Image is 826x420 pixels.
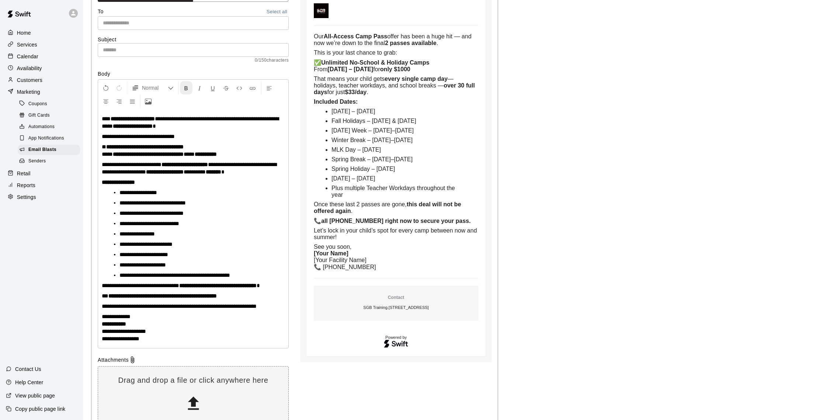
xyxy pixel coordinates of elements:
[385,76,448,82] strong: every single camp day
[332,185,457,198] span: Plus multiple Teacher Workdays throughout the year
[363,295,428,301] p: Contact
[314,76,385,82] span: That means your child gets
[314,244,351,250] span: See you soon,
[6,27,77,38] a: Home
[100,81,112,94] button: Undo
[6,168,77,179] a: Retail
[314,250,348,257] strong: [Your Name]
[6,63,77,74] a: Availability
[314,218,321,224] span: 📞
[314,227,479,240] span: Let’s lock in your child’s spot for every camp between now and summer!
[100,94,112,108] button: Center Align
[18,156,80,166] div: Senders
[6,86,77,97] a: Marketing
[17,53,38,60] p: Calendar
[314,33,324,39] span: Our
[314,257,367,263] span: [Your Facility Name]
[332,147,381,153] span: MLK Day – [DATE]
[28,146,56,154] span: Email Blasts
[321,59,429,66] strong: Unlimited No-School & Holiday Camps
[327,66,373,72] strong: [DATE] – [DATE]
[142,84,168,92] span: Normal
[314,59,321,66] span: ✅
[246,81,259,94] button: Insert Link
[314,201,407,207] span: Once these last 2 passes are gone,
[380,66,410,72] strong: only $1000
[17,41,37,48] p: Services
[142,94,155,108] button: Upload Image
[18,99,80,109] div: Coupons
[18,122,80,132] div: Automations
[383,339,409,349] img: Swift logo
[314,82,476,95] strong: over 30 full days
[314,49,397,56] span: This is your last chance to grab:
[6,75,77,86] div: Customers
[17,88,40,96] p: Marketing
[220,81,232,94] button: Format Strikethrough
[263,81,275,94] button: Left Align
[28,123,55,131] span: Automations
[15,405,65,413] p: Copy public page link
[206,81,219,94] button: Format Underline
[327,89,345,95] span: for just
[321,218,471,224] strong: all [PHONE_NUMBER] right now to secure your pass.
[180,81,192,94] button: Format Bold
[98,57,289,64] span: 0 / 150 characters
[332,137,413,143] span: Winter Break – [DATE]–[DATE]
[18,145,80,155] div: Email Blasts
[18,144,83,156] a: Email Blasts
[345,89,367,95] strong: $33/day
[314,99,358,105] strong: Included Dates:
[28,158,46,165] span: Senders
[129,81,177,94] button: Formatting Options
[314,3,329,18] img: SGB Training
[6,192,77,203] a: Settings
[6,180,77,191] a: Reports
[18,110,80,121] div: Gift Cards
[314,66,327,72] span: From
[113,81,125,94] button: Redo
[314,264,376,270] span: 📞 [PHONE_NUMBER]
[18,98,83,110] a: Coupons
[17,182,35,189] p: Reports
[17,76,42,84] p: Customers
[28,100,47,108] span: Coupons
[28,135,64,142] span: App Notifications
[18,133,83,144] a: App Notifications
[314,33,473,46] span: offer has been a huge hit — and now we’re down to the final
[193,81,206,94] button: Format Italics
[332,166,395,172] span: Spring Holiday – [DATE]
[98,8,104,16] label: To
[373,66,380,72] span: for
[15,392,55,399] p: View public page
[17,65,42,72] p: Availability
[98,356,289,364] div: Attachments
[18,121,83,133] a: Automations
[17,170,31,177] p: Retail
[113,94,125,108] button: Right Align
[332,118,416,124] span: Fall Holidays – [DATE] & [DATE]
[126,94,139,108] button: Justify Align
[314,76,455,89] span: — holidays, teacher workdays, and school breaks —
[6,51,77,62] a: Calendar
[265,8,289,16] button: Select all
[6,39,77,50] a: Services
[363,303,428,312] p: SGB Training . [STREET_ADDRESS]
[17,193,36,201] p: Settings
[98,375,288,385] p: Drag and drop a file or click anywhere here
[18,133,80,144] div: App Notifications
[332,108,375,114] span: [DATE] – [DATE]
[15,379,43,386] p: Help Center
[314,201,463,214] strong: this deal will not be offered again
[367,89,368,95] span: .
[17,29,31,37] p: Home
[332,175,375,182] span: [DATE] – [DATE]
[351,208,352,214] span: .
